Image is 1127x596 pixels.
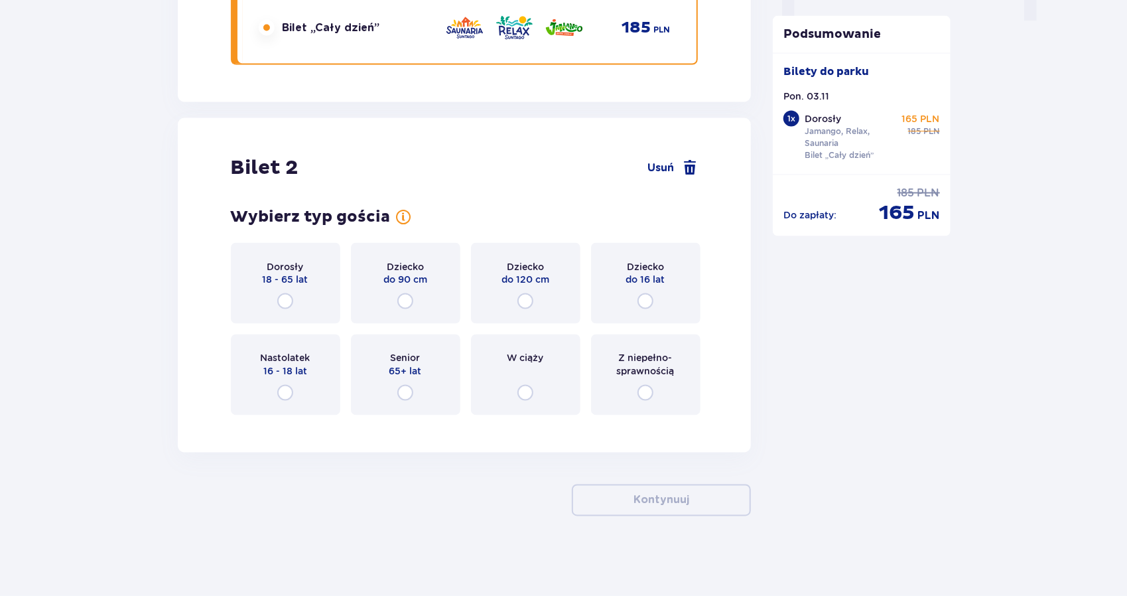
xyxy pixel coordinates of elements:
[603,352,689,378] p: Z niepełno­sprawnością
[627,260,664,273] p: Dziecko
[389,365,422,378] p: 65+ lat
[805,149,874,161] p: Bilet „Cały dzień”
[783,208,836,222] p: Do zapłaty :
[626,273,665,287] p: do 16 lat
[501,273,549,287] p: do 120 cm
[622,18,651,38] p: 185
[261,352,310,365] p: Nastolatek
[783,111,799,127] div: 1 x
[545,14,584,42] img: zone logo
[647,160,698,176] a: Usuń
[445,14,484,42] img: zone logo
[267,260,304,273] p: Dorosły
[647,161,674,175] span: Usuń
[924,125,940,137] p: PLN
[805,112,841,125] p: Dorosły
[507,260,544,273] p: Dziecko
[897,186,915,200] p: 185
[805,125,896,149] p: Jamango, Relax, Saunaria
[783,64,869,79] p: Bilety do parku
[908,125,921,137] p: 185
[263,273,308,287] p: 18 - 65 lat
[902,112,940,125] p: 165 PLN
[507,352,544,365] p: W ciąży
[391,352,421,365] p: Senior
[773,27,951,42] p: Podsumowanie
[783,90,829,103] p: Pon. 03.11
[572,484,751,516] button: Kontynuuj
[283,21,380,35] p: Bilet „Cały dzień”
[387,260,424,273] p: Dziecko
[880,200,915,226] p: 165
[495,14,534,42] img: zone logo
[383,273,427,287] p: do 90 cm
[231,155,298,181] p: Bilet 2
[231,207,391,227] p: Wybierz typ gościa
[918,208,940,223] p: PLN
[653,24,670,36] p: PLN
[633,493,689,508] p: Kontynuuj
[917,186,940,200] p: PLN
[263,365,307,378] p: 16 - 18 lat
